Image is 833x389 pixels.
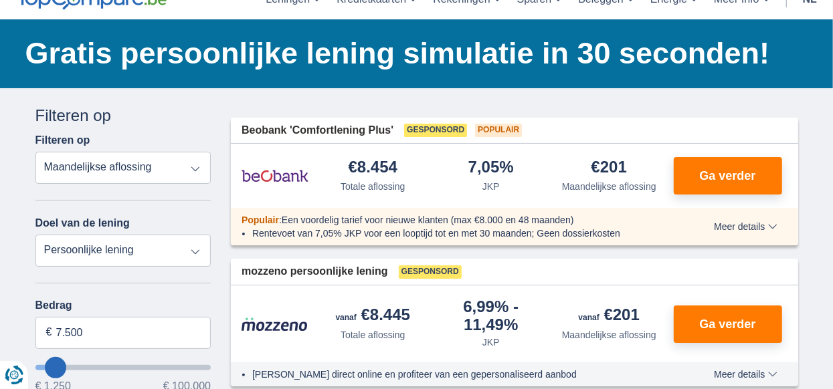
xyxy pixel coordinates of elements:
[404,124,467,137] span: Gesponsord
[35,104,211,127] div: Filteren op
[562,328,656,342] div: Maandelijkse aflossing
[349,159,397,177] div: €8.454
[579,307,640,326] div: €201
[35,134,90,146] label: Filteren op
[482,336,500,349] div: JKP
[242,317,308,332] img: product.pl.alt Mozzeno
[231,213,676,227] div: :
[468,159,514,177] div: 7,05%
[704,369,787,380] button: Meer details
[35,217,130,229] label: Doel van de lening
[699,170,755,182] span: Ga verder
[242,215,279,225] span: Populair
[699,318,755,330] span: Ga verder
[252,368,665,381] li: [PERSON_NAME] direct online en profiteer van een gepersonaliseerd aanbod
[336,307,410,326] div: €8.445
[35,365,211,370] input: wantToBorrow
[242,264,388,279] span: mozzeno persoonlijke lening
[674,157,782,194] button: Ga verder
[25,33,798,74] h1: Gratis persoonlijke lening simulatie in 30 seconden!
[341,328,405,342] div: Totale aflossing
[35,299,211,311] label: Bedrag
[475,124,522,137] span: Populair
[399,265,462,279] span: Gesponsord
[591,159,627,177] div: €201
[482,180,500,193] div: JKP
[242,123,393,138] span: Beobank 'Comfortlening Plus'
[714,370,777,379] span: Meer details
[674,305,782,343] button: Ga verder
[282,215,574,225] span: Een voordelig tarief voor nieuwe klanten (max €8.000 en 48 maanden)
[562,180,656,193] div: Maandelijkse aflossing
[438,299,545,333] div: 6,99%
[714,222,777,231] span: Meer details
[46,325,52,340] span: €
[252,227,665,240] li: Rentevoet van 7,05% JKP voor een looptijd tot en met 30 maanden; Geen dossierkosten
[341,180,405,193] div: Totale aflossing
[242,159,308,192] img: product.pl.alt Beobank
[704,221,787,232] button: Meer details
